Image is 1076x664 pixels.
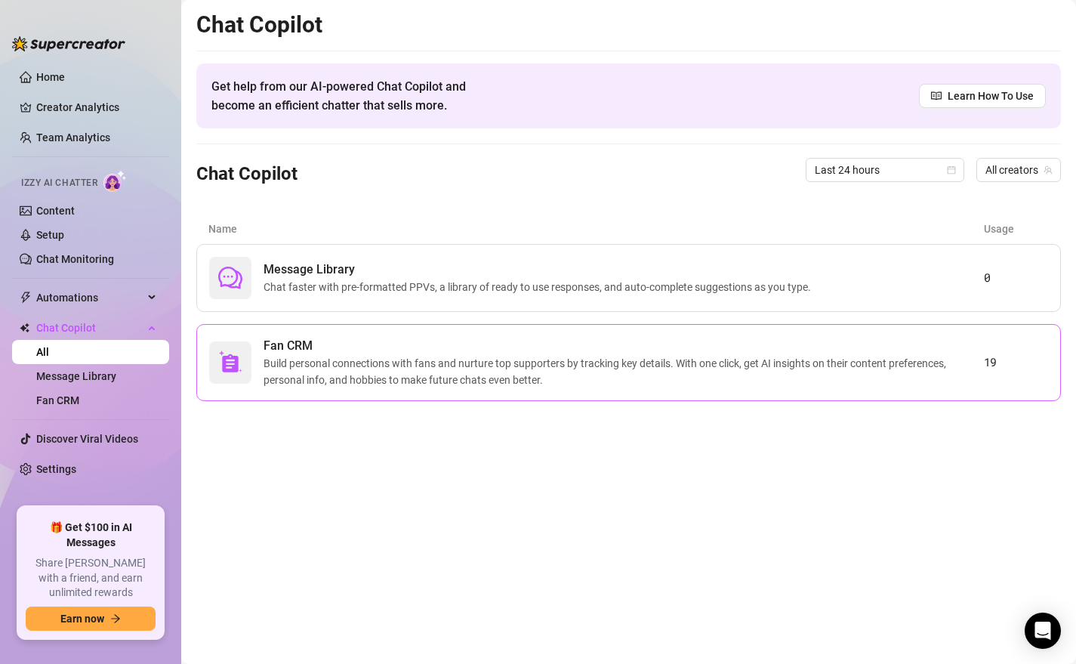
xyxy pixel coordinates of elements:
[931,91,942,101] span: read
[1025,613,1061,649] div: Open Intercom Messenger
[211,77,502,115] span: Get help from our AI-powered Chat Copilot and become an efficient chatter that sells more.
[947,165,956,174] span: calendar
[36,253,114,265] a: Chat Monitoring
[218,266,242,290] span: comment
[36,433,138,445] a: Discover Viral Videos
[985,159,1052,181] span: All creators
[36,205,75,217] a: Content
[218,351,242,375] img: svg%3e
[36,71,65,83] a: Home
[196,162,298,187] h3: Chat Copilot
[36,229,64,241] a: Setup
[36,394,79,406] a: Fan CRM
[26,556,156,601] span: Share [PERSON_NAME] with a friend, and earn unlimited rewards
[20,292,32,304] span: thunderbolt
[26,607,156,631] button: Earn nowarrow-right
[984,354,1048,372] article: 19
[36,316,143,340] span: Chat Copilot
[264,337,984,355] span: Fan CRM
[60,613,104,625] span: Earn now
[103,170,127,192] img: AI Chatter
[196,11,1061,39] h2: Chat Copilot
[984,269,1048,287] article: 0
[21,176,97,190] span: Izzy AI Chatter
[264,261,817,279] span: Message Library
[26,520,156,550] span: 🎁 Get $100 in AI Messages
[12,36,125,51] img: logo-BBDzfeDw.svg
[919,84,1046,108] a: Learn How To Use
[1044,165,1053,174] span: team
[36,131,110,144] a: Team Analytics
[36,370,116,382] a: Message Library
[948,88,1034,104] span: Learn How To Use
[264,355,984,388] span: Build personal connections with fans and nurture top supporters by tracking key details. With one...
[36,463,76,475] a: Settings
[264,279,817,295] span: Chat faster with pre-formatted PPVs, a library of ready to use responses, and auto-complete sugge...
[36,346,49,358] a: All
[208,221,984,237] article: Name
[110,613,121,624] span: arrow-right
[815,159,955,181] span: Last 24 hours
[36,286,143,310] span: Automations
[20,323,29,333] img: Chat Copilot
[984,221,1049,237] article: Usage
[36,95,157,119] a: Creator Analytics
